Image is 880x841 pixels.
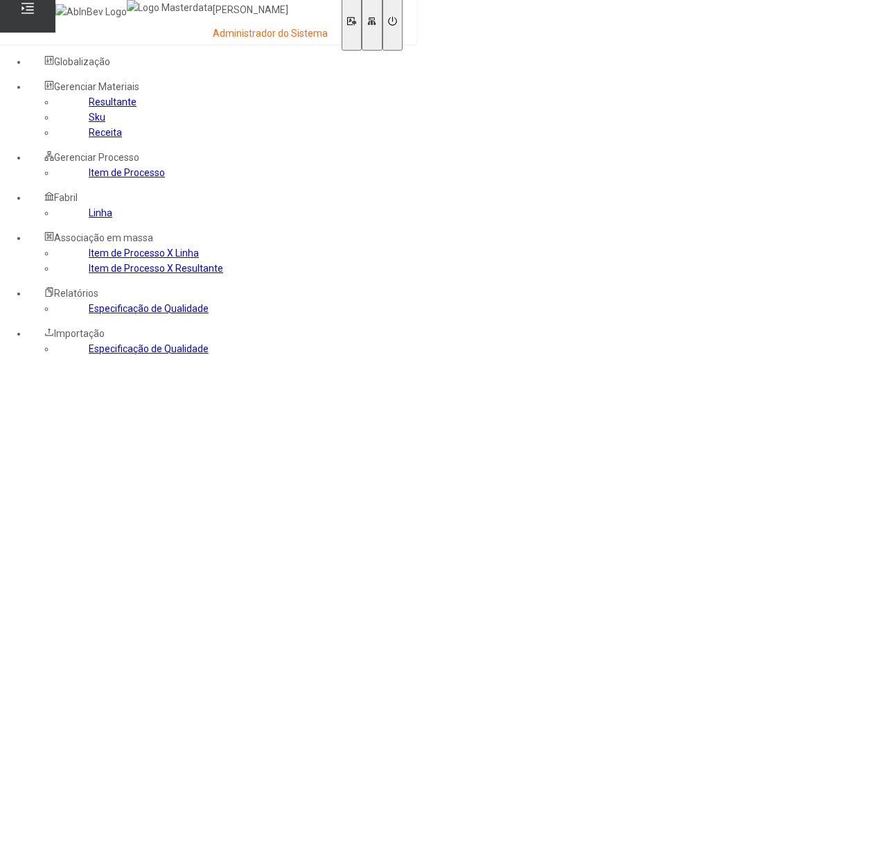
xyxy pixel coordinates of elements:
[54,328,105,339] span: Importação
[89,167,165,178] a: Item de Processo
[89,303,209,314] a: Especificação de Qualidade
[54,192,78,203] span: Fabril
[54,288,98,299] span: Relatórios
[89,263,223,274] a: Item de Processo X Resultante
[54,56,110,67] span: Globalização
[89,112,105,123] a: Sku
[213,3,328,17] p: [PERSON_NAME]
[55,4,127,19] img: AbInBev Logo
[89,343,209,354] a: Especificação de Qualidade
[89,207,112,218] a: Linha
[89,248,199,259] a: Item de Processo X Linha
[213,27,328,41] p: Administrador do Sistema
[54,152,139,163] span: Gerenciar Processo
[54,81,139,92] span: Gerenciar Materiais
[89,96,137,107] a: Resultante
[89,127,122,138] a: Receita
[54,232,153,243] span: Associação em massa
